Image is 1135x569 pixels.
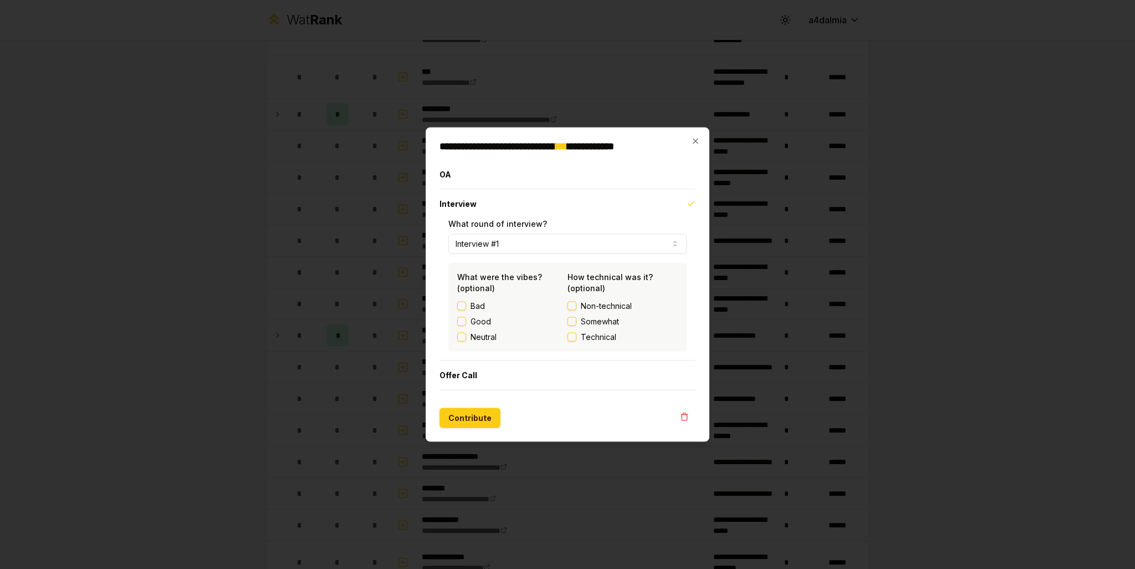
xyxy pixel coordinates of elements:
button: Technical [567,333,576,342]
label: How technical was it? (optional) [567,272,653,293]
button: Interview [439,190,696,219]
button: Offer Call [439,361,696,390]
label: Bad [471,301,485,312]
div: Interview [439,219,696,360]
button: Non-technical [567,302,576,311]
span: Technical [581,332,616,343]
button: Contribute [439,408,500,428]
span: Somewhat [581,316,619,327]
span: Non-technical [581,301,632,312]
label: Neutral [471,332,497,343]
button: OA [439,160,696,189]
label: What round of interview? [448,219,547,228]
label: Good [471,316,491,327]
button: Somewhat [567,317,576,326]
label: What were the vibes? (optional) [457,272,542,293]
